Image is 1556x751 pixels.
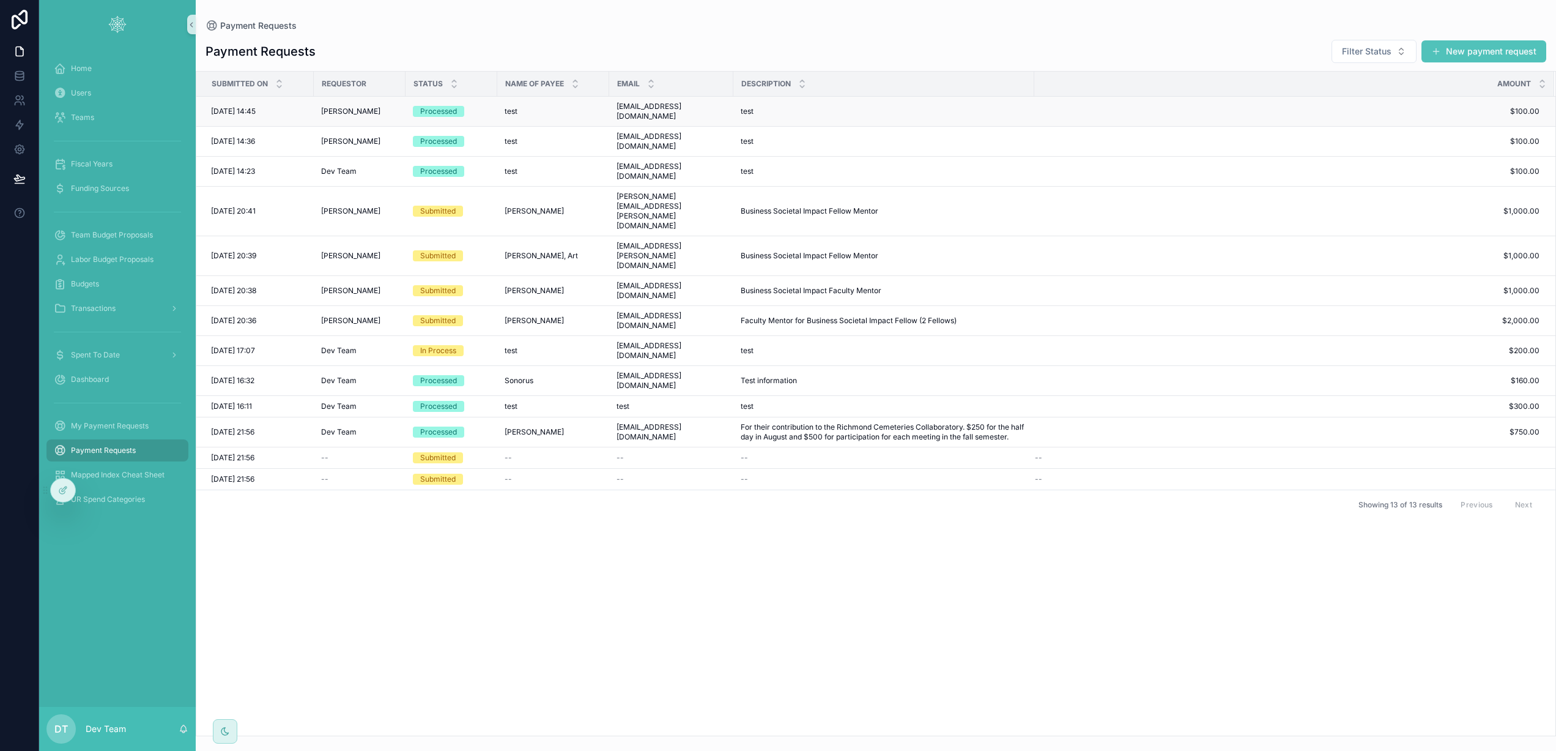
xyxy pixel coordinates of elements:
[321,376,357,386] span: Dev Team
[1035,474,1042,484] span: --
[1035,136,1539,146] span: $100.00
[413,375,490,386] a: Processed
[46,344,188,366] a: Spent To Date
[505,251,578,261] span: [PERSON_NAME], Art
[1035,376,1539,386] a: $160.00
[420,166,457,177] div: Processed
[1342,45,1391,58] span: Filter Status
[211,206,256,216] span: [DATE] 20:41
[321,316,380,326] span: [PERSON_NAME]
[1035,427,1539,437] a: $750.00
[741,166,1027,176] a: test
[211,427,254,437] span: [DATE] 21:56
[1035,206,1539,216] a: $1,000.00
[71,470,165,480] span: Mapped Index Cheat Sheet
[617,453,726,463] a: --
[71,88,91,98] span: Users
[1035,106,1539,116] a: $100.00
[211,316,306,326] a: [DATE] 20:36
[211,251,306,261] a: [DATE] 20:39
[321,166,398,176] a: Dev Team
[617,402,629,411] span: test
[321,136,380,146] span: [PERSON_NAME]
[505,316,564,326] span: [PERSON_NAME]
[211,453,306,463] a: [DATE] 21:56
[413,166,490,177] a: Processed
[46,82,188,104] a: Users
[211,136,255,146] span: [DATE] 14:36
[211,316,256,326] span: [DATE] 20:36
[321,206,398,216] a: [PERSON_NAME]
[505,286,602,296] a: [PERSON_NAME]
[1035,453,1539,463] a: --
[413,474,490,485] a: Submitted
[1035,166,1539,176] a: $100.00
[1035,316,1539,326] a: $2,000.00
[46,177,188,200] a: Funding Sources
[505,166,602,176] a: test
[1358,500,1442,510] span: Showing 13 of 13 results
[108,15,127,34] img: App logo
[321,427,398,437] a: Dev Team
[321,474,328,484] span: --
[413,401,490,412] a: Processed
[206,43,316,60] h1: Payment Requests
[211,474,306,484] a: [DATE] 21:56
[46,224,188,246] a: Team Budget Proposals
[321,166,357,176] span: Dev Team
[71,495,145,504] span: UR Spend Categories
[505,346,602,356] a: test
[46,58,188,80] a: Home
[46,297,188,319] a: Transactions
[420,452,456,463] div: Submitted
[741,136,1027,146] a: test
[46,368,188,390] a: Dashboard
[54,722,68,736] span: DT
[1035,402,1539,411] a: $300.00
[741,166,754,176] span: test
[46,153,188,175] a: Fiscal Years
[505,316,602,326] a: [PERSON_NAME]
[617,192,726,231] a: [PERSON_NAME][EMAIL_ADDRESS][PERSON_NAME][DOMAIN_NAME]
[321,402,398,411] a: Dev Team
[71,304,116,313] span: Transactions
[617,132,726,151] a: [EMAIL_ADDRESS][DOMAIN_NAME]
[741,474,1027,484] a: --
[321,106,380,116] span: [PERSON_NAME]
[617,341,726,361] a: [EMAIL_ADDRESS][DOMAIN_NAME]
[741,316,1027,326] a: Faculty Mentor for Business Societal Impact Fellow (2 Fellows)
[46,439,188,461] a: Payment Requests
[617,311,726,331] span: [EMAIL_ADDRESS][DOMAIN_NAME]
[1421,40,1546,62] button: New payment request
[741,136,754,146] span: test
[505,79,564,89] span: Name of Payee
[505,346,517,356] span: test
[413,345,490,356] a: In Process
[71,279,99,289] span: Budgets
[505,376,602,386] a: Sonorus
[46,488,188,510] a: UR Spend Categories
[211,106,256,116] span: [DATE] 14:45
[741,206,1027,216] a: Business Societal Impact Fellow Mentor
[505,136,517,146] span: test
[321,136,398,146] a: [PERSON_NAME]
[741,79,791,89] span: Description
[741,376,797,386] span: Test information
[617,422,726,442] span: [EMAIL_ADDRESS][DOMAIN_NAME]
[71,159,113,169] span: Fiscal Years
[322,79,366,89] span: Requestor
[741,106,1027,116] a: test
[505,106,517,116] span: test
[220,20,297,32] span: Payment Requests
[505,136,602,146] a: test
[1035,453,1042,463] span: --
[321,286,398,296] a: [PERSON_NAME]
[505,427,564,437] span: [PERSON_NAME]
[505,402,602,411] a: test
